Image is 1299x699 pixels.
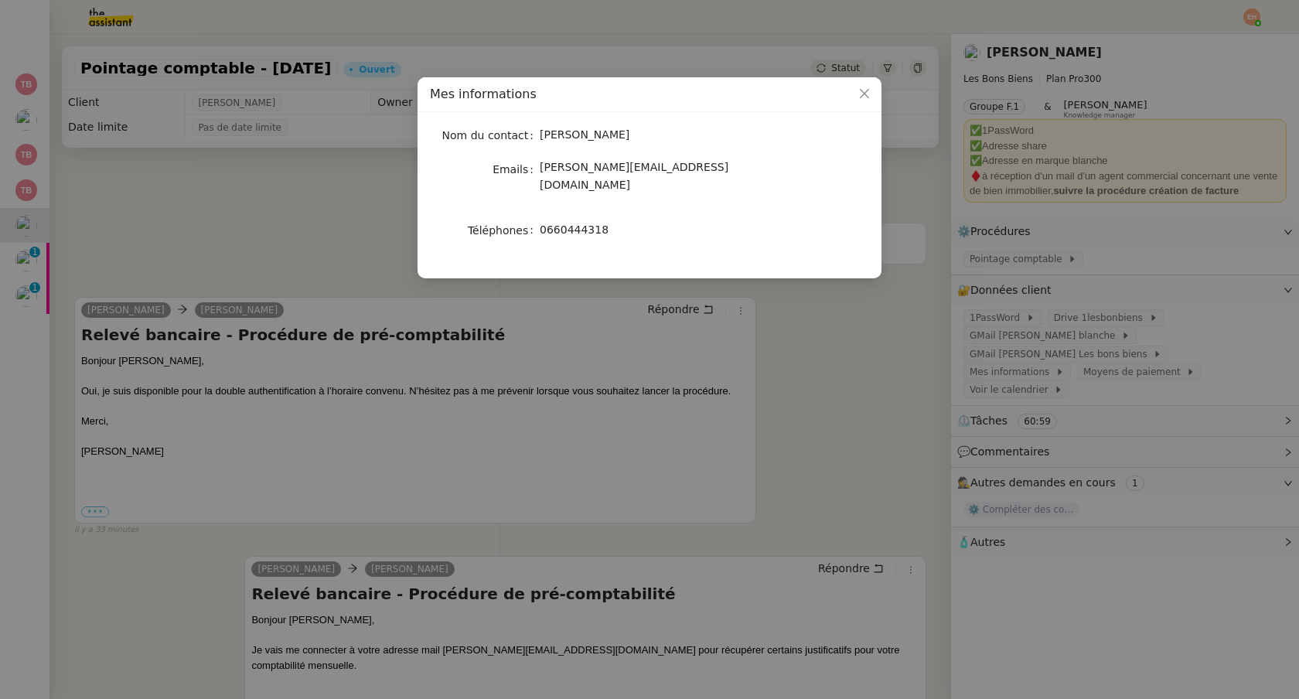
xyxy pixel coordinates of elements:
span: [PERSON_NAME][EMAIL_ADDRESS][DOMAIN_NAME] [540,161,728,191]
label: Téléphones [468,220,540,241]
span: Mes informations [430,87,537,101]
label: Emails [493,159,540,180]
label: Nom du contact [442,124,540,146]
button: Close [847,77,881,111]
span: [PERSON_NAME] [540,128,629,141]
span: 0660444318 [540,223,609,236]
